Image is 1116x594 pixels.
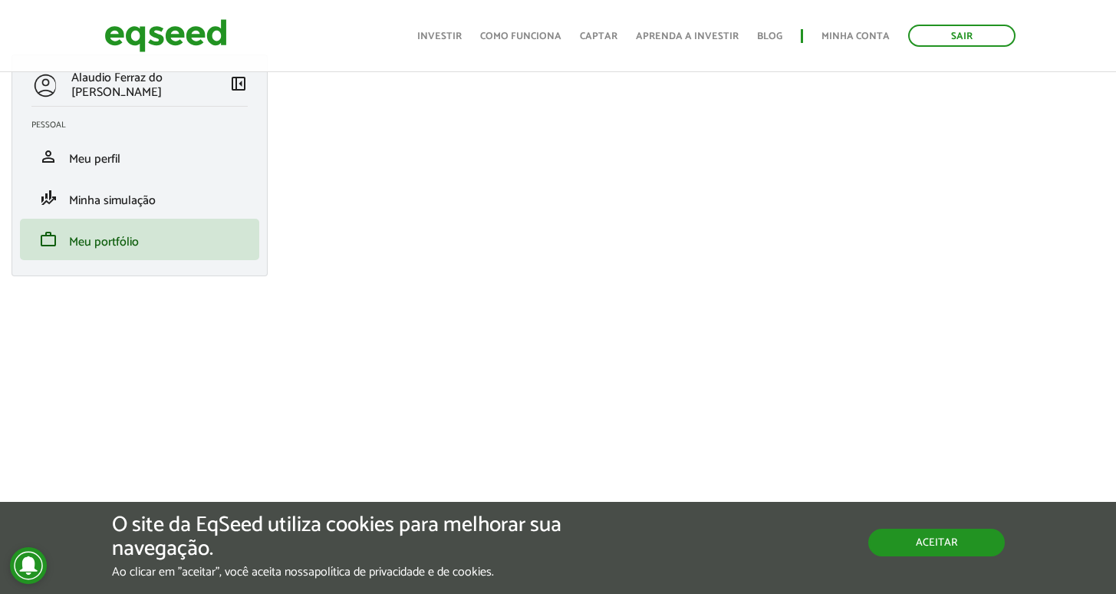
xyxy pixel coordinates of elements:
[69,149,120,170] span: Meu perfil
[39,230,58,249] span: work
[417,31,462,41] a: Investir
[112,513,647,561] h5: O site da EqSeed utiliza cookies para melhorar sua navegação.
[314,566,492,579] a: política de privacidade e de cookies
[757,31,782,41] a: Blog
[104,15,227,56] img: EqSeed
[908,25,1016,47] a: Sair
[69,232,139,252] span: Meu portfólio
[580,31,617,41] a: Captar
[229,74,248,93] span: left_panel_close
[39,189,58,207] span: finance_mode
[20,136,259,177] li: Meu perfil
[480,31,561,41] a: Como funciona
[112,565,647,579] p: Ao clicar em "aceitar", você aceita nossa .
[31,120,259,130] h2: Pessoal
[20,219,259,260] li: Meu portfólio
[39,147,58,166] span: person
[868,529,1005,556] button: Aceitar
[229,74,248,96] a: Colapsar menu
[71,71,229,100] p: Alaudio Ferraz do [PERSON_NAME]
[69,190,156,211] span: Minha simulação
[821,31,890,41] a: Minha conta
[31,230,248,249] a: workMeu portfólio
[20,177,259,219] li: Minha simulação
[636,31,739,41] a: Aprenda a investir
[31,147,248,166] a: personMeu perfil
[31,189,248,207] a: finance_modeMinha simulação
